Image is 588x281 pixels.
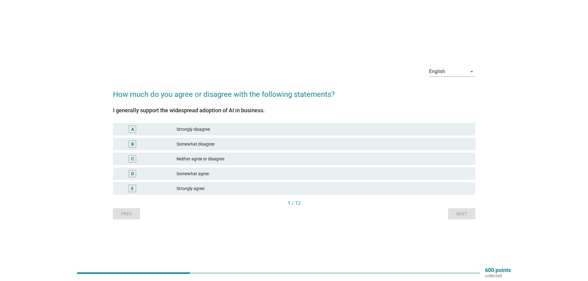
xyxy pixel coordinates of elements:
div: C [131,156,134,162]
div: D [131,171,134,177]
div: E [131,185,134,192]
div: Neither agree or disagree [177,155,470,163]
div: Strongly agree [177,185,470,192]
div: A [131,126,134,133]
div: Somewhat disagree [177,140,470,148]
div: Somewhat agree [177,170,470,177]
i: arrow_drop_down [468,68,475,75]
div: B [131,141,134,147]
div: I generally support the widespread adoption of AI in business. [113,106,475,114]
p: collected [485,273,511,279]
p: 600 points [485,267,511,273]
div: 1 / 12 [113,200,475,207]
div: English [429,69,445,74]
div: Strongly disagree [177,126,470,133]
h2: How much do you agree or disagree with the following statements? [113,83,475,100]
